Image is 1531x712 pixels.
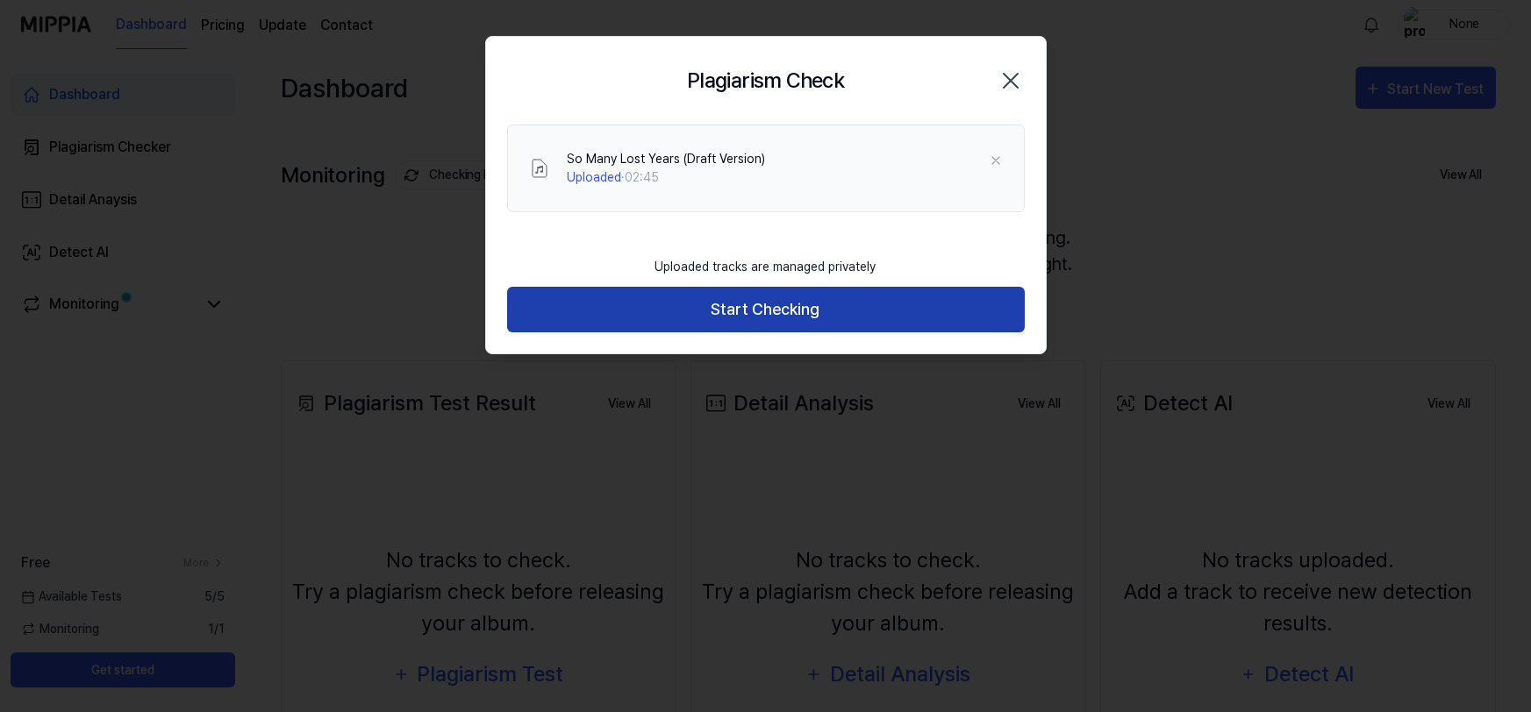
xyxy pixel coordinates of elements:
h2: Plagiarism Check [687,65,844,96]
div: Uploaded tracks are managed privately [645,247,887,287]
img: File Select [529,158,550,179]
div: So Many Lost Years (Draft Version) [568,150,766,168]
span: Uploaded [568,170,622,184]
div: · 02:45 [568,168,766,187]
button: Start Checking [507,287,1025,333]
